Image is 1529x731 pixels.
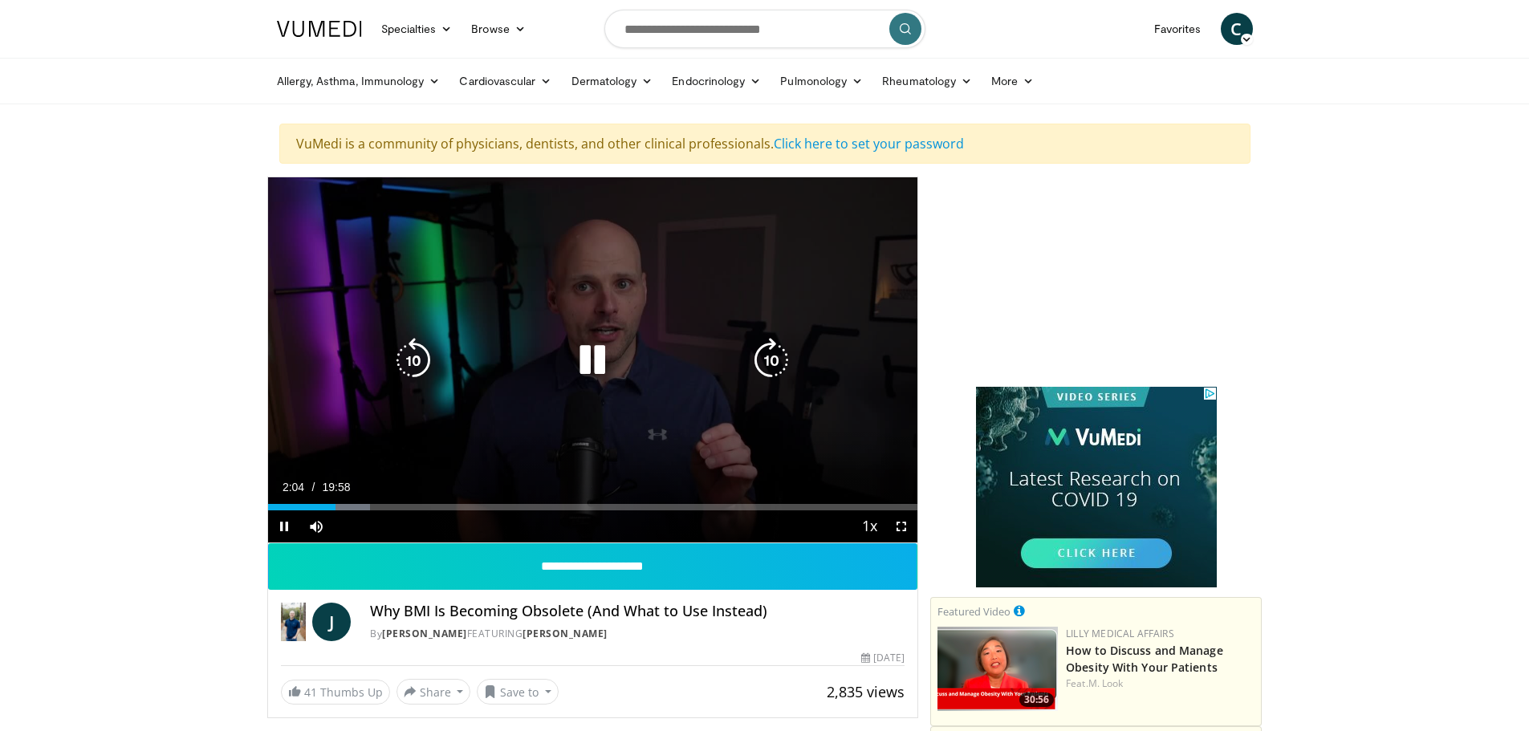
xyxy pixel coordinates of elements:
a: Cardiovascular [449,65,561,97]
video-js: Video Player [268,177,918,543]
a: Specialties [372,13,462,45]
a: Favorites [1145,13,1211,45]
div: Progress Bar [268,504,918,510]
a: Pulmonology [771,65,872,97]
a: Lilly Medical Affairs [1066,627,1174,640]
span: 19:58 [323,481,351,493]
small: Featured Video [937,604,1011,619]
span: 2:04 [283,481,304,493]
a: Browse [462,13,535,45]
span: 41 [304,684,317,700]
button: Fullscreen [885,510,917,542]
a: Allergy, Asthma, Immunology [267,65,450,97]
div: VuMedi is a community of physicians, dentists, and other clinical professionals. [279,124,1250,164]
span: 30:56 [1019,692,1054,707]
div: By FEATURING [370,627,905,641]
h4: Why BMI Is Becoming Obsolete (And What to Use Instead) [370,603,905,620]
a: 30:56 [937,627,1058,711]
a: C [1221,13,1253,45]
div: Feat. [1066,676,1255,691]
div: [DATE] [861,651,905,665]
iframe: Advertisement [976,177,1217,377]
button: Share [396,679,471,705]
a: [PERSON_NAME] [523,627,608,640]
a: J [312,603,351,641]
a: How to Discuss and Manage Obesity With Your Patients [1066,643,1223,675]
a: M. Look [1088,676,1124,690]
a: 41 Thumbs Up [281,680,390,705]
button: Mute [300,510,332,542]
span: 2,835 views [827,682,905,701]
img: c98a6a29-1ea0-4bd5-8cf5-4d1e188984a7.png.150x105_q85_crop-smart_upscale.png [937,627,1058,711]
button: Playback Rate [853,510,885,542]
button: Pause [268,510,300,542]
button: Save to [477,679,559,705]
a: Dermatology [562,65,663,97]
a: More [982,65,1043,97]
a: Click here to set your password [774,135,964,152]
a: Rheumatology [872,65,982,97]
iframe: Advertisement [976,387,1217,587]
img: VuMedi Logo [277,21,362,37]
a: Endocrinology [662,65,771,97]
span: / [312,481,315,493]
a: [PERSON_NAME] [382,627,467,640]
input: Search topics, interventions [604,10,925,48]
img: Dr. Jordan Rennicke [281,603,307,641]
